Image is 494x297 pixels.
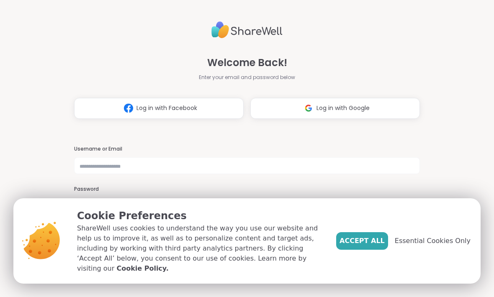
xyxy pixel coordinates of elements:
[136,104,197,113] span: Log in with Facebook
[250,98,420,119] button: Log in with Google
[121,100,136,116] img: ShareWell Logomark
[395,236,471,246] span: Essential Cookies Only
[199,74,295,81] span: Enter your email and password below
[207,55,287,70] span: Welcome Back!
[336,232,388,250] button: Accept All
[211,18,283,42] img: ShareWell Logo
[301,100,316,116] img: ShareWell Logomark
[74,186,420,193] h3: Password
[340,236,385,246] span: Accept All
[116,264,168,274] a: Cookie Policy.
[74,98,244,119] button: Log in with Facebook
[316,104,370,113] span: Log in with Google
[77,208,323,223] p: Cookie Preferences
[77,223,323,274] p: ShareWell uses cookies to understand the way you use our website and help us to improve it, as we...
[74,146,420,153] h3: Username or Email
